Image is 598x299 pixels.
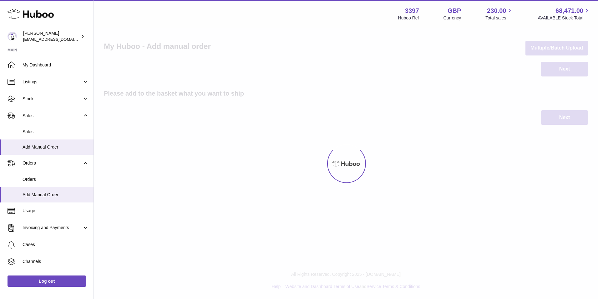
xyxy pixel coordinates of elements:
[555,7,583,15] span: 68,471.00
[23,208,89,214] span: Usage
[23,62,89,68] span: My Dashboard
[23,37,92,42] span: [EMAIL_ADDRESS][DOMAIN_NAME]
[538,15,590,21] span: AVAILABLE Stock Total
[485,7,513,21] a: 230.00 Total sales
[398,15,419,21] div: Huboo Ref
[487,7,506,15] span: 230.00
[23,96,82,102] span: Stock
[23,192,89,198] span: Add Manual Order
[8,275,86,287] a: Log out
[405,7,419,15] strong: 3397
[23,225,82,231] span: Invoicing and Payments
[485,15,513,21] span: Total sales
[23,113,82,119] span: Sales
[8,32,17,41] img: sales@canchema.com
[23,160,82,166] span: Orders
[23,129,89,135] span: Sales
[23,259,89,265] span: Channels
[23,176,89,182] span: Orders
[23,242,89,248] span: Cases
[448,7,461,15] strong: GBP
[23,30,79,42] div: [PERSON_NAME]
[23,144,89,150] span: Add Manual Order
[443,15,461,21] div: Currency
[23,79,82,85] span: Listings
[538,7,590,21] a: 68,471.00 AVAILABLE Stock Total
